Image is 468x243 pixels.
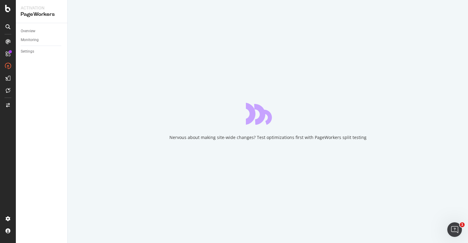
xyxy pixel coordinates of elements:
[21,28,63,34] a: Overview
[21,11,62,18] div: PageWorkers
[21,5,62,11] div: Activation
[246,103,290,125] div: animation
[447,222,462,237] iframe: Intercom live chat
[21,28,35,34] div: Overview
[21,48,63,55] a: Settings
[169,134,367,141] div: Nervous about making site-wide changes? Test optimizations first with PageWorkers split testing
[21,37,63,43] a: Monitoring
[460,222,465,227] span: 1
[21,48,34,55] div: Settings
[21,37,39,43] div: Monitoring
